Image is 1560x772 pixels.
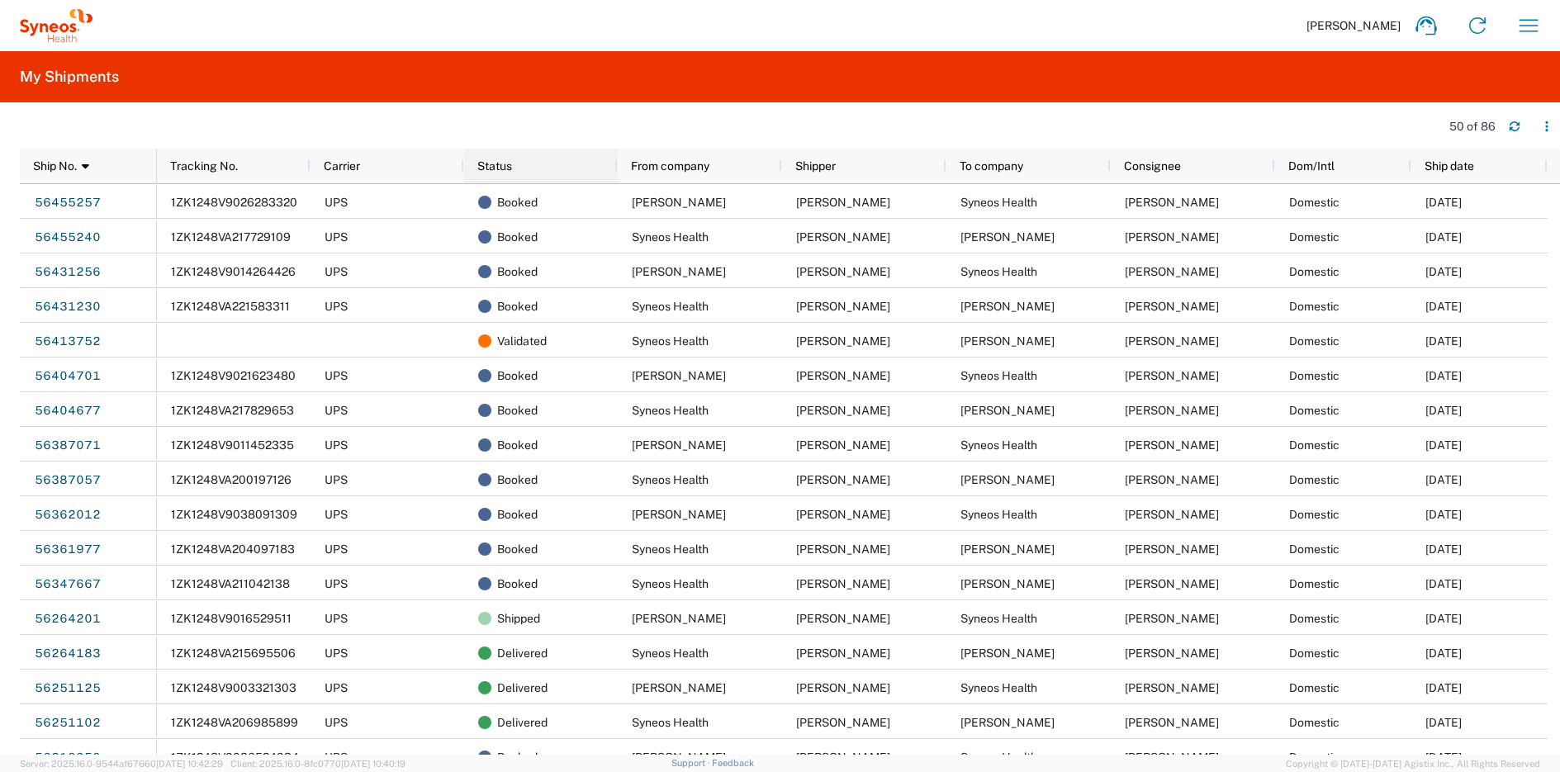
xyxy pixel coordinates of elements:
[796,300,890,313] span: Juan Gonzalez
[1124,159,1181,173] span: Consignee
[671,758,713,768] a: Support
[1289,265,1340,278] span: Domestic
[1125,751,1219,764] span: Juan Gonzalez
[171,230,291,244] span: 1ZK1248VA217729109
[796,508,890,521] span: Shanterria Nance
[632,300,709,313] span: Syneos Health
[34,536,102,562] a: 56361977
[1125,196,1219,209] span: Juan Gonzalez
[34,744,102,770] a: 56210950
[1425,612,1462,625] span: 07/22/2025
[1425,508,1462,521] span: 07/31/2025
[1289,612,1340,625] span: Domestic
[1425,681,1462,694] span: 07/21/2025
[1125,646,1219,660] span: Chad Baumgardner
[632,438,726,452] span: Lauri Filar
[325,508,348,521] span: UPS
[1289,369,1340,382] span: Domestic
[631,159,709,173] span: From company
[497,393,538,428] span: Booked
[796,473,890,486] span: Juan Gonzalez
[34,189,102,215] a: 56455257
[1289,230,1340,244] span: Domestic
[796,404,890,417] span: Juan Gonzalez
[497,636,548,670] span: Delivered
[497,289,538,324] span: Booked
[497,358,538,393] span: Booked
[1289,473,1340,486] span: Domestic
[325,542,348,556] span: UPS
[1449,119,1496,134] div: 50 of 86
[171,542,295,556] span: 1ZK1248VA204097183
[960,159,1023,173] span: To company
[960,577,1055,590] span: Eileen Reich
[1425,265,1462,278] span: 08/07/2025
[34,258,102,285] a: 56431256
[1425,334,1462,348] span: 08/06/2025
[325,646,348,660] span: UPS
[325,751,348,764] span: UPS
[632,230,709,244] span: Syneos Health
[34,605,102,632] a: 56264201
[1125,542,1219,556] span: Shanterria Nance
[632,646,709,660] span: Syneos Health
[1125,716,1219,729] span: Kristen Shearn
[1289,681,1340,694] span: Domestic
[34,675,102,701] a: 56251125
[1125,473,1219,486] span: Lauri Filar
[1425,196,1462,209] span: 08/11/2025
[795,159,836,173] span: Shipper
[171,438,294,452] span: 1ZK1248V9011452335
[171,196,297,209] span: 1ZK1248V9026283320
[497,220,538,254] span: Booked
[1425,542,1462,556] span: 07/31/2025
[1125,369,1219,382] span: Juan Gonzalez
[1289,196,1340,209] span: Domestic
[1286,756,1540,771] span: Copyright © [DATE]-[DATE] Agistix Inc., All Rights Reserved
[230,759,405,769] span: Client: 2025.16.0-8fc0770
[960,438,1037,452] span: Syneos Health
[960,751,1037,764] span: Syneos Health
[171,300,290,313] span: 1ZK1248VA221583311
[325,716,348,729] span: UPS
[324,159,360,173] span: Carrier
[325,369,348,382] span: UPS
[632,716,709,729] span: Syneos Health
[632,196,726,209] span: Michael Green
[1289,438,1340,452] span: Domestic
[1289,716,1340,729] span: Domestic
[632,542,709,556] span: Syneos Health
[796,230,890,244] span: Juan Gonzalez
[960,646,1055,660] span: Chad Baumgardner
[325,681,348,694] span: UPS
[960,612,1037,625] span: Syneos Health
[170,159,238,173] span: Tracking No.
[632,508,726,521] span: Shanterria Nance
[796,265,890,278] span: Raghu Batchu
[632,369,726,382] span: Chad Baumgardner
[1425,646,1462,660] span: 07/22/2025
[1289,300,1340,313] span: Domestic
[796,577,890,590] span: Juan Gonzalez
[1289,508,1340,521] span: Domestic
[1125,404,1219,417] span: Chad Baumgardner
[1425,404,1462,417] span: 08/05/2025
[632,612,726,625] span: Chad Baumgardner
[33,159,77,173] span: Ship No.
[1425,438,1462,452] span: 08/04/2025
[325,473,348,486] span: UPS
[171,751,299,764] span: 1ZK1248V9036524934
[960,681,1037,694] span: Syneos Health
[632,577,709,590] span: Syneos Health
[1289,646,1340,660] span: Domestic
[477,159,512,173] span: Status
[34,501,102,528] a: 56362012
[171,508,297,521] span: 1ZK1248V9038091309
[1289,404,1340,417] span: Domestic
[960,473,1055,486] span: Lauri Filar
[1289,334,1340,348] span: Domestic
[1425,473,1462,486] span: 08/04/2025
[796,612,890,625] span: Chad Baumgardner
[171,716,298,729] span: 1ZK1248VA206985899
[960,542,1055,556] span: Shanterria Nance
